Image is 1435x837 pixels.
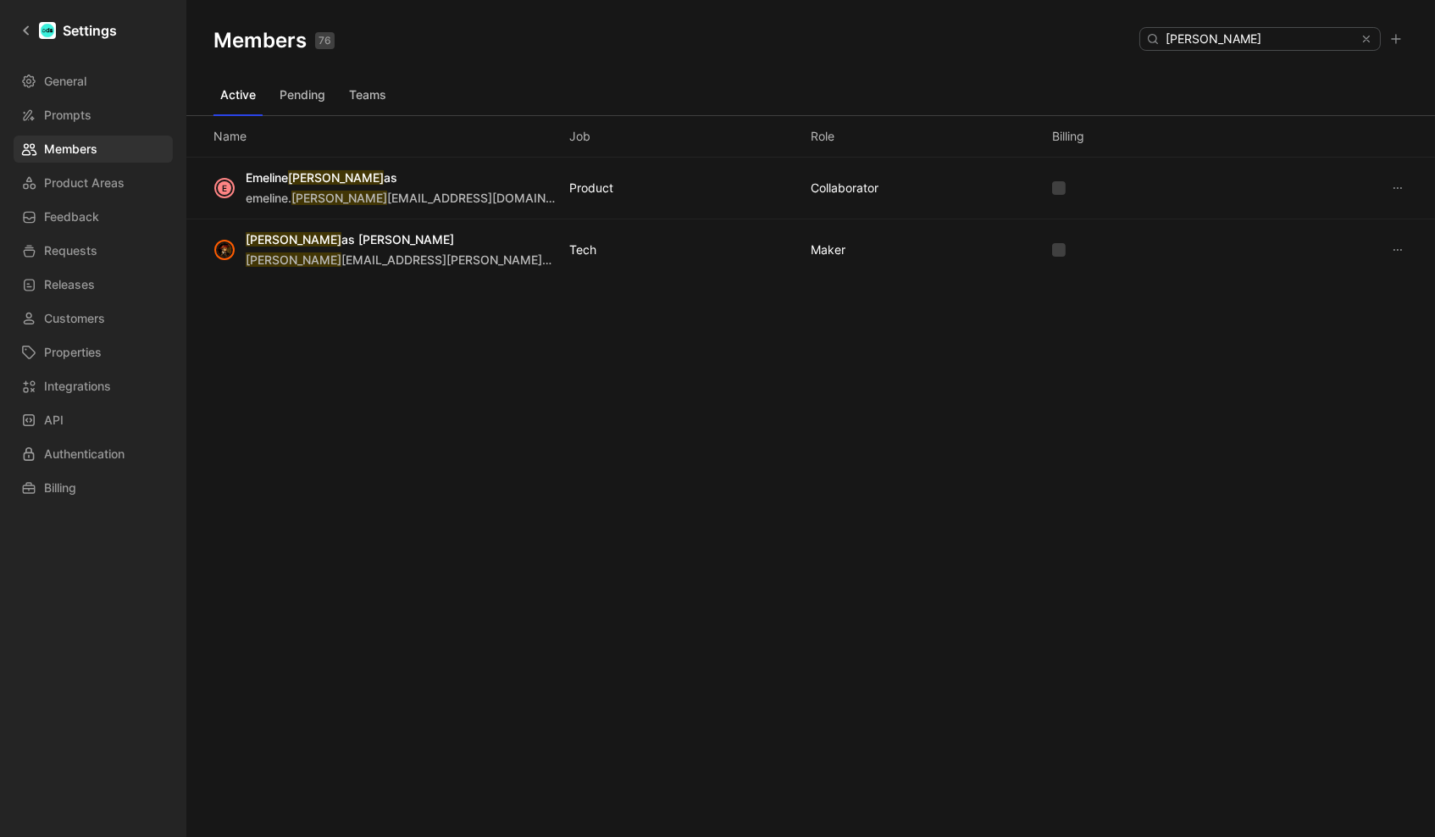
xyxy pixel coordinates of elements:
a: Requests [14,237,173,264]
span: [EMAIL_ADDRESS][DOMAIN_NAME] [387,191,590,205]
mark: [PERSON_NAME] [246,232,341,247]
a: Billing [14,474,173,502]
span: Properties [44,342,102,363]
div: COLLABORATOR [811,178,878,198]
span: Emeline [246,170,288,185]
a: Customers [14,305,173,332]
h1: Settings [63,20,117,41]
span: Customers [44,308,105,329]
span: as [PERSON_NAME] [341,232,454,247]
a: Releases [14,271,173,298]
mark: [PERSON_NAME] [246,252,341,267]
a: Authentication [14,441,173,468]
div: Role [811,126,834,147]
div: Job [569,126,590,147]
button: Teams [342,81,393,108]
a: Product Areas [14,169,173,197]
span: Integrations [44,376,111,396]
span: [EMAIL_ADDRESS][PERSON_NAME][DOMAIN_NAME] [341,252,640,267]
span: emeline. [246,191,291,205]
a: Prompts [14,102,173,129]
a: Integrations [14,373,173,400]
button: Pending [273,81,332,108]
a: API [14,407,173,434]
span: as [384,170,397,185]
div: 76 [315,32,335,49]
mark: [PERSON_NAME] [291,191,387,205]
div: Tech [569,240,596,260]
span: Requests [44,241,97,261]
span: Releases [44,274,95,295]
a: Members [14,136,173,163]
div: Name [213,126,247,147]
span: Members [44,139,97,159]
span: API [44,410,64,430]
span: Billing [44,478,76,498]
span: Prompts [44,105,91,125]
h1: Members [213,27,335,54]
a: Feedback [14,203,173,230]
div: Product [569,178,613,198]
span: General [44,71,86,91]
div: MAKER [811,240,845,260]
mark: [PERSON_NAME] [288,170,384,185]
a: Settings [14,14,124,47]
button: Active [213,81,263,108]
div: Billing [1052,126,1084,147]
a: General [14,68,173,95]
a: Properties [14,339,173,366]
img: avatar [216,241,233,258]
span: Feedback [44,207,99,227]
span: Product Areas [44,173,125,193]
span: Authentication [44,444,125,464]
div: E [216,180,233,197]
